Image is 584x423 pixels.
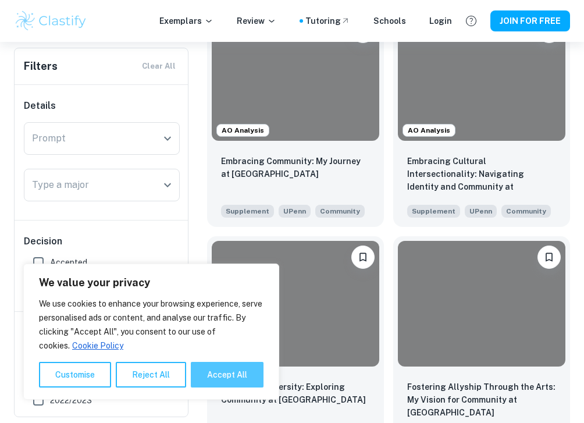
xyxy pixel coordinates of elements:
span: AO Analysis [217,125,269,136]
span: Supplement [407,205,460,218]
p: Embracing Diversity: Exploring Community at Penn [221,381,370,406]
a: AO AnalysisPlease log in to bookmark exemplarsEmbracing Cultural Intersectionality: Navigating Id... [393,10,570,227]
button: JOIN FOR FREE [490,10,570,31]
p: Embracing Community: My Journey at Penn [221,155,370,180]
p: We value your privacy [39,276,263,290]
p: Fostering Allyship Through the Arts: My Vision for Community at Penn [407,381,556,419]
a: Schools [373,15,406,27]
button: Open [159,130,176,147]
p: Review [237,15,276,27]
p: We use cookies to enhance your browsing experience, serve personalised ads or content, and analys... [39,297,263,353]
span: 2022/2023 [50,394,92,407]
span: Community [320,206,360,216]
span: AO Analysis [403,125,455,136]
span: UPenn [279,205,311,218]
span: How will you explore community at Penn? Consider how Penn will help shape your perspective and id... [501,204,551,218]
button: Accept All [191,362,263,388]
h6: Details [24,99,180,113]
button: Customise [39,362,111,388]
div: We value your privacy [23,264,279,400]
a: Tutoring [305,15,350,27]
p: Exemplars [159,15,213,27]
a: Cookie Policy [72,340,124,351]
button: Please log in to bookmark exemplars [537,246,561,269]
span: UPenn [465,205,497,218]
h6: Filters [24,58,58,74]
button: Help and Feedback [461,11,481,31]
span: Accepted [50,256,87,269]
span: How will you explore community at Penn? Consider how Penn will help shape your perspective, and h... [315,204,365,218]
h6: Decision [24,234,180,248]
a: Login [429,15,452,27]
span: Supplement [221,205,274,218]
button: Open [159,177,176,193]
p: Embracing Cultural Intersectionality: Navigating Identity and Community at Penn [407,155,556,194]
a: AO AnalysisPlease log in to bookmark exemplarsEmbracing Community: My Journey at PennSupplementUP... [207,10,384,227]
img: Clastify logo [14,9,88,33]
button: Reject All [116,362,186,388]
button: Please log in to bookmark exemplars [351,246,375,269]
span: Community [506,206,546,216]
